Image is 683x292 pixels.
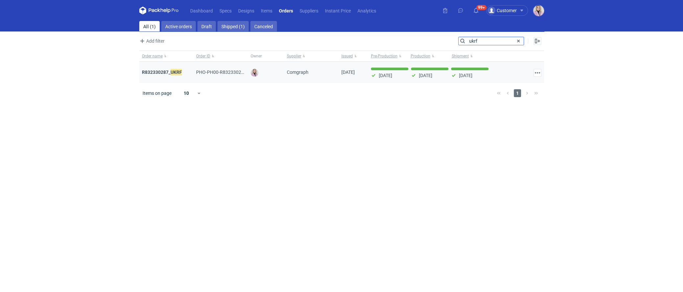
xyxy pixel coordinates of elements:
[171,69,182,76] em: UKRF
[411,53,430,59] span: Production
[379,73,392,78] p: [DATE]
[354,7,379,14] a: Analytics
[251,53,262,59] span: Owner
[197,21,216,31] a: Draft
[139,21,160,31] a: All (1)
[533,5,544,16] img: Klaudia Wiśniewska
[368,51,409,61] button: Pre-Production
[419,73,432,78] p: [DATE]
[235,7,258,14] a: Designs
[187,7,216,14] a: Dashboard
[284,62,339,83] div: Comgraph
[250,21,277,31] a: Canceled
[287,69,308,75] span: Comgraph
[196,53,210,59] span: Order ID
[287,53,301,59] span: Supplier
[139,7,179,14] svg: Packhelp Pro
[488,7,517,14] div: Customer
[459,37,524,45] input: Search
[161,21,196,31] a: Active orders
[322,7,354,14] a: Instant Price
[341,53,353,59] span: Issued
[371,53,398,59] span: Pre-Production
[514,89,521,97] span: 1
[534,69,541,77] button: Actions
[452,53,469,59] span: Shipment
[142,69,182,76] a: R832330287_UKRF
[251,69,259,77] img: Klaudia Wiśniewska
[450,51,491,61] button: Shipment
[339,51,368,61] button: Issued
[258,7,276,14] a: Items
[471,5,481,16] button: 99+
[276,7,296,14] a: Orders
[341,70,355,75] span: 15/09/2025
[194,51,248,61] button: Order ID
[139,51,194,61] button: Order name
[142,53,163,59] span: Order name
[459,73,472,78] p: [DATE]
[486,5,533,16] button: Customer
[217,21,249,31] a: Shipped (1)
[284,51,339,61] button: Supplier
[409,51,450,61] button: Production
[216,7,235,14] a: Specs
[176,89,197,98] div: 10
[143,90,171,96] span: Items on page
[296,7,322,14] a: Suppliers
[138,37,165,45] button: Add filter
[196,69,260,76] span: PHO-PH00-R832330287_UKRF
